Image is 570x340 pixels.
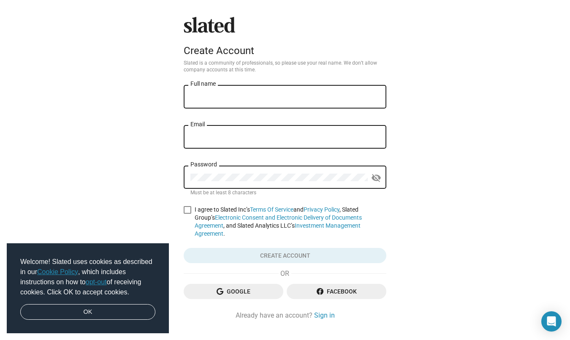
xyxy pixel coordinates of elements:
span: Facebook [293,284,380,299]
sl-branding: Create Account [184,17,386,60]
a: Electronic Consent and Electronic Delivery of Documents Agreement [195,214,362,229]
div: Open Intercom Messenger [541,311,562,332]
a: Cookie Policy [37,268,78,275]
button: Show password [368,169,385,186]
mat-hint: Must be at least 8 characters [190,190,256,196]
a: Privacy Policy [304,206,339,213]
a: Sign in [314,311,335,320]
a: Terms Of Service [250,206,293,213]
div: cookieconsent [7,243,169,334]
span: I agree to Slated Inc’s and , Slated Group’s , and Slated Analytics LLC’s . [195,206,386,238]
button: Facebook [287,284,386,299]
mat-icon: visibility_off [371,171,381,185]
button: Google [184,284,283,299]
a: dismiss cookie message [20,304,155,320]
div: Already have an account? [184,311,386,320]
div: Create Account [184,45,386,57]
span: Google [190,284,277,299]
a: opt-out [86,278,107,286]
span: Welcome! Slated uses cookies as described in our , which includes instructions on how to of recei... [20,257,155,297]
p: Slated is a community of professionals, so please use your real name. We don’t allow company acco... [184,60,386,73]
